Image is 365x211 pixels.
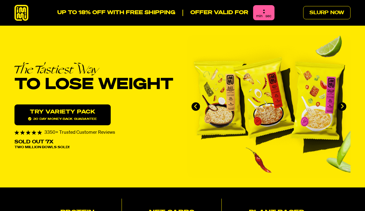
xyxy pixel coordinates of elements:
[187,35,351,178] li: 1 of 4
[303,6,351,19] a: Slurp Now
[28,117,97,120] span: 30 day money-back guarantee
[14,146,69,149] span: Two Million Bowls Sold!
[14,64,178,93] h1: To Lose Weight
[57,10,175,16] p: Up to 18% off with free shipping
[192,102,200,111] button: Go to last slide
[14,104,111,125] a: Try variety Pack30 day money-back guarantee
[14,64,178,75] em: The Tastiest Way
[265,14,271,18] span: sec
[338,102,346,111] button: Next slide
[14,130,178,135] div: 3350+ Trusted Customer Reviews
[14,140,53,145] p: Sold Out 7X
[263,8,265,15] div: :
[256,14,262,18] span: min
[182,10,248,16] p: Offer valid for
[187,35,351,178] div: immi slideshow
